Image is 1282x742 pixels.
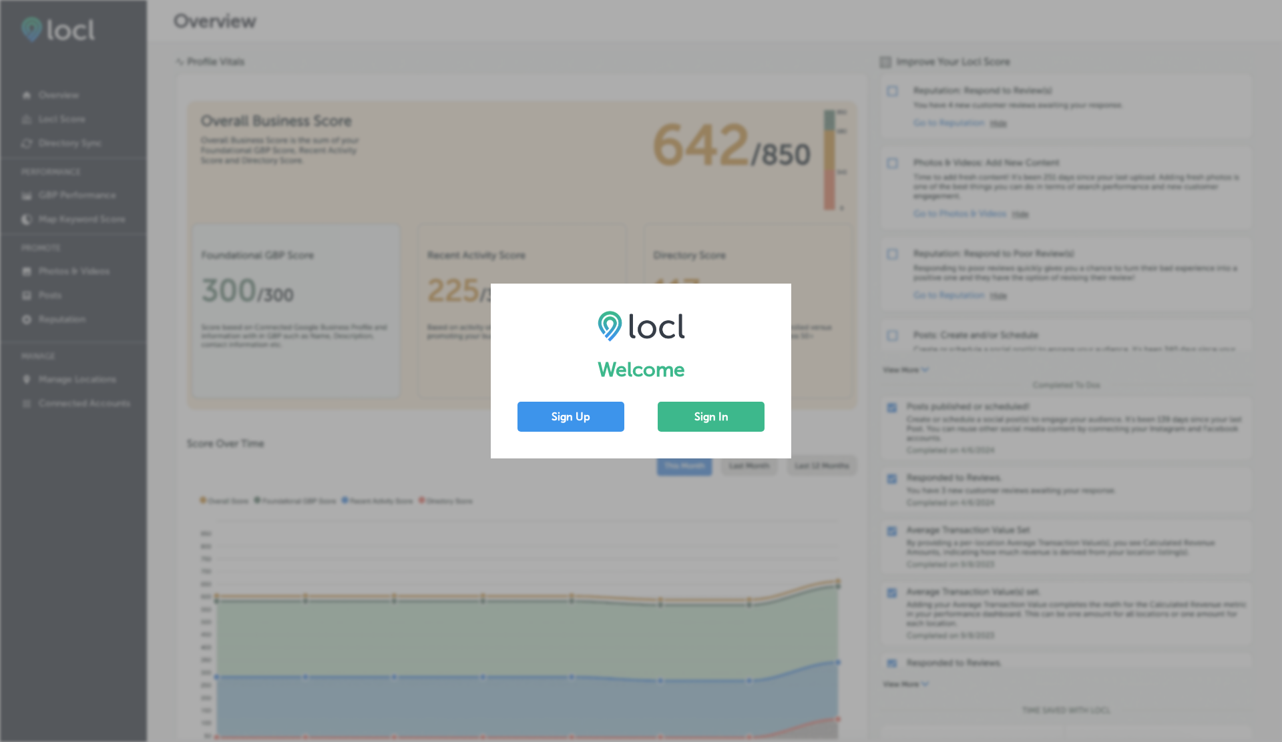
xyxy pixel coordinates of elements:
button: Sign In [658,402,765,432]
h1: Welcome [517,358,765,382]
img: LOCL logo [598,310,685,341]
button: Sign Up [517,402,624,432]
